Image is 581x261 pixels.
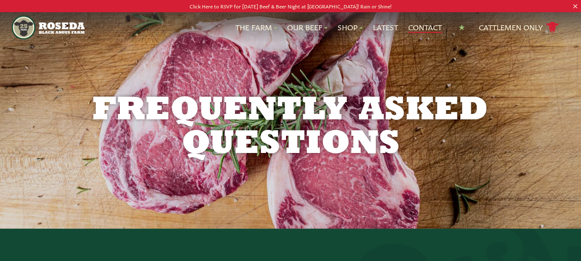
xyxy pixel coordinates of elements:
a: Contact [408,22,442,33]
img: https://roseda.com/wp-content/uploads/2021/05/roseda-25-header.png [12,16,85,40]
p: Click Here to RSVP for [DATE] Beef & Beer Night at [GEOGRAPHIC_DATA]! Rain or Shine! [29,2,552,11]
a: Cattlemen Only [478,20,559,35]
a: Our Beef [287,22,327,33]
nav: Main Navigation [12,12,570,43]
h1: Frequently Asked Questions [75,94,506,161]
a: Shop [338,22,363,33]
a: The Farm [235,22,277,33]
a: Latest [373,22,398,33]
